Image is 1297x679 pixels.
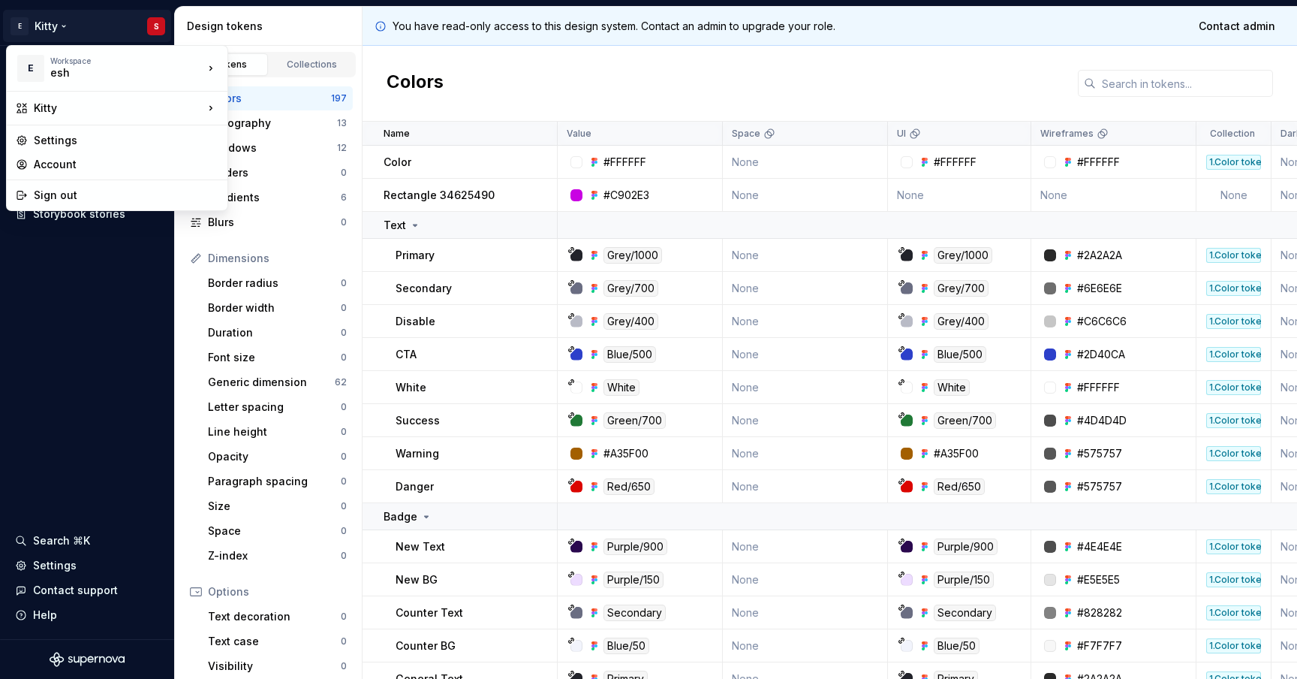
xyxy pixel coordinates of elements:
div: Workspace [50,56,203,65]
div: Sign out [34,188,218,203]
div: Kitty [34,101,203,116]
div: E [17,55,44,82]
div: esh [50,65,178,80]
div: Account [34,157,218,172]
div: Settings [34,133,218,148]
